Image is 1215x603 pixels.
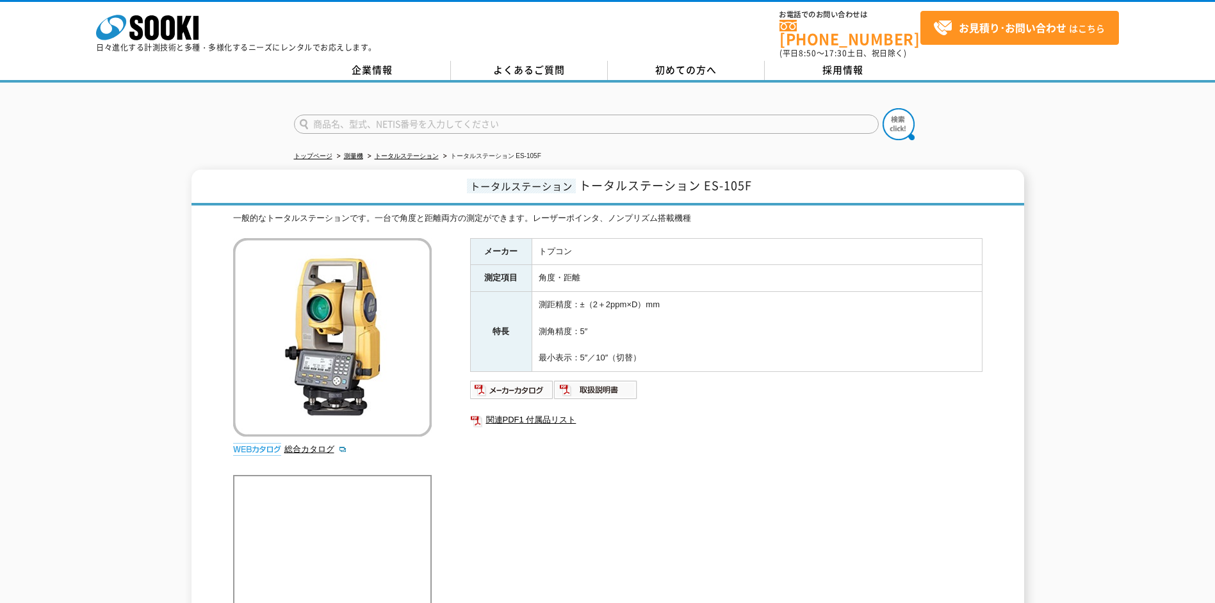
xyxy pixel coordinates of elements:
td: トプコン [532,238,982,265]
a: トップページ [294,152,332,159]
a: メーカーカタログ [470,388,554,398]
td: 測距精度：±（2＋2ppm×D）mm 測角精度：5″ 最小表示：5″／10″（切替） [532,292,982,372]
img: webカタログ [233,443,281,456]
a: 採用情報 [765,61,922,80]
div: 一般的なトータルステーションです。一台で角度と距離両方の測定ができます。レーザーポインタ、ノンプリズム搭載機種 [233,212,983,225]
img: トータルステーション ES-105F [233,238,432,437]
td: 角度・距離 [532,265,982,292]
a: 取扱説明書 [554,388,638,398]
span: 初めての方へ [655,63,717,77]
span: (平日 ～ 土日、祝日除く) [779,47,906,59]
a: [PHONE_NUMBER] [779,20,920,46]
input: 商品名、型式、NETIS番号を入力してください [294,115,879,134]
a: 初めての方へ [608,61,765,80]
a: 測量機 [344,152,363,159]
img: メーカーカタログ [470,380,554,400]
p: 日々進化する計測技術と多種・多様化するニーズにレンタルでお応えします。 [96,44,377,51]
span: 8:50 [799,47,817,59]
span: お電話でのお問い合わせは [779,11,920,19]
li: トータルステーション ES-105F [441,150,541,163]
th: メーカー [470,238,532,265]
th: 測定項目 [470,265,532,292]
a: 関連PDF1 付属品リスト [470,412,983,428]
a: 総合カタログ [284,444,347,454]
img: 取扱説明書 [554,380,638,400]
a: お見積り･お問い合わせはこちら [920,11,1119,45]
span: トータルステーション ES-105F [579,177,752,194]
strong: お見積り･お問い合わせ [959,20,1066,35]
a: 企業情報 [294,61,451,80]
th: 特長 [470,292,532,372]
span: トータルステーション [467,179,576,193]
span: 17:30 [824,47,847,59]
a: トータルステーション [375,152,439,159]
span: はこちら [933,19,1105,38]
img: btn_search.png [883,108,915,140]
a: よくあるご質問 [451,61,608,80]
